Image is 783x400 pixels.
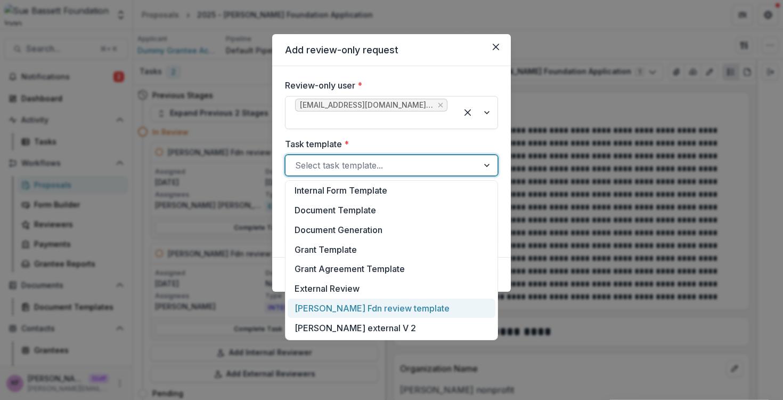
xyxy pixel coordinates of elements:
div: Clear selected options [459,104,476,121]
div: External Review [288,279,495,299]
div: [PERSON_NAME] Fdn review template [288,299,495,318]
label: Review-only user [285,79,492,92]
span: [EMAIL_ADDRESS][DOMAIN_NAME] <[EMAIL_ADDRESS][DOMAIN_NAME]> [300,101,433,110]
div: Remove kylefordct@gmail.com <kylefordct@gmail.com> [436,100,445,110]
div: Grant Template [288,239,495,259]
div: Grant Agreement Template [288,259,495,279]
label: Task template [285,138,492,150]
button: Close [487,38,504,55]
header: Add review-only request [272,34,511,66]
div: Internal Form Template [288,181,495,201]
div: Document Generation [288,220,495,240]
div: Document Template [288,201,495,220]
div: [PERSON_NAME] external V 2 [288,318,495,338]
